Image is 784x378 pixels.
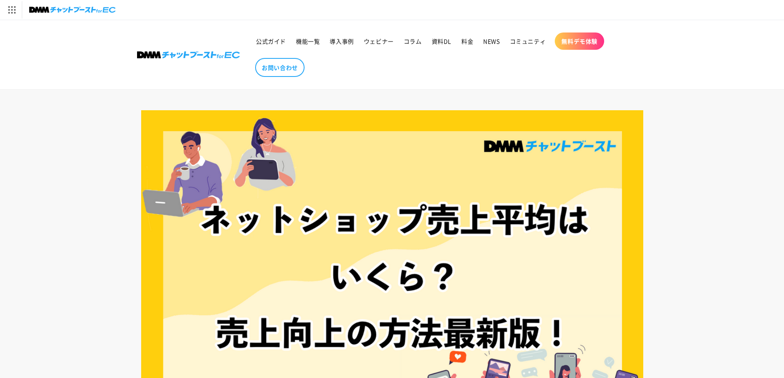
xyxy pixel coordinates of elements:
a: 無料デモ体験 [555,32,604,50]
a: NEWS [478,32,505,50]
a: 料金 [456,32,478,50]
span: NEWS [483,37,500,45]
a: 資料DL [427,32,456,50]
span: 導入事例 [330,37,354,45]
a: 導入事例 [325,32,358,50]
a: コラム [399,32,427,50]
span: 無料デモ体験 [561,37,598,45]
span: 公式ガイド [256,37,286,45]
span: コミュニティ [510,37,546,45]
img: チャットブーストforEC [29,4,116,16]
a: 公式ガイド [251,32,291,50]
a: コミュニティ [505,32,551,50]
img: サービス [1,1,22,19]
span: ウェビナー [364,37,394,45]
span: コラム [404,37,422,45]
a: ウェビナー [359,32,399,50]
img: 株式会社DMM Boost [137,51,240,58]
span: 機能一覧 [296,37,320,45]
span: お問い合わせ [262,64,298,71]
a: 機能一覧 [291,32,325,50]
span: 資料DL [432,37,451,45]
a: お問い合わせ [255,58,305,77]
span: 料金 [461,37,473,45]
